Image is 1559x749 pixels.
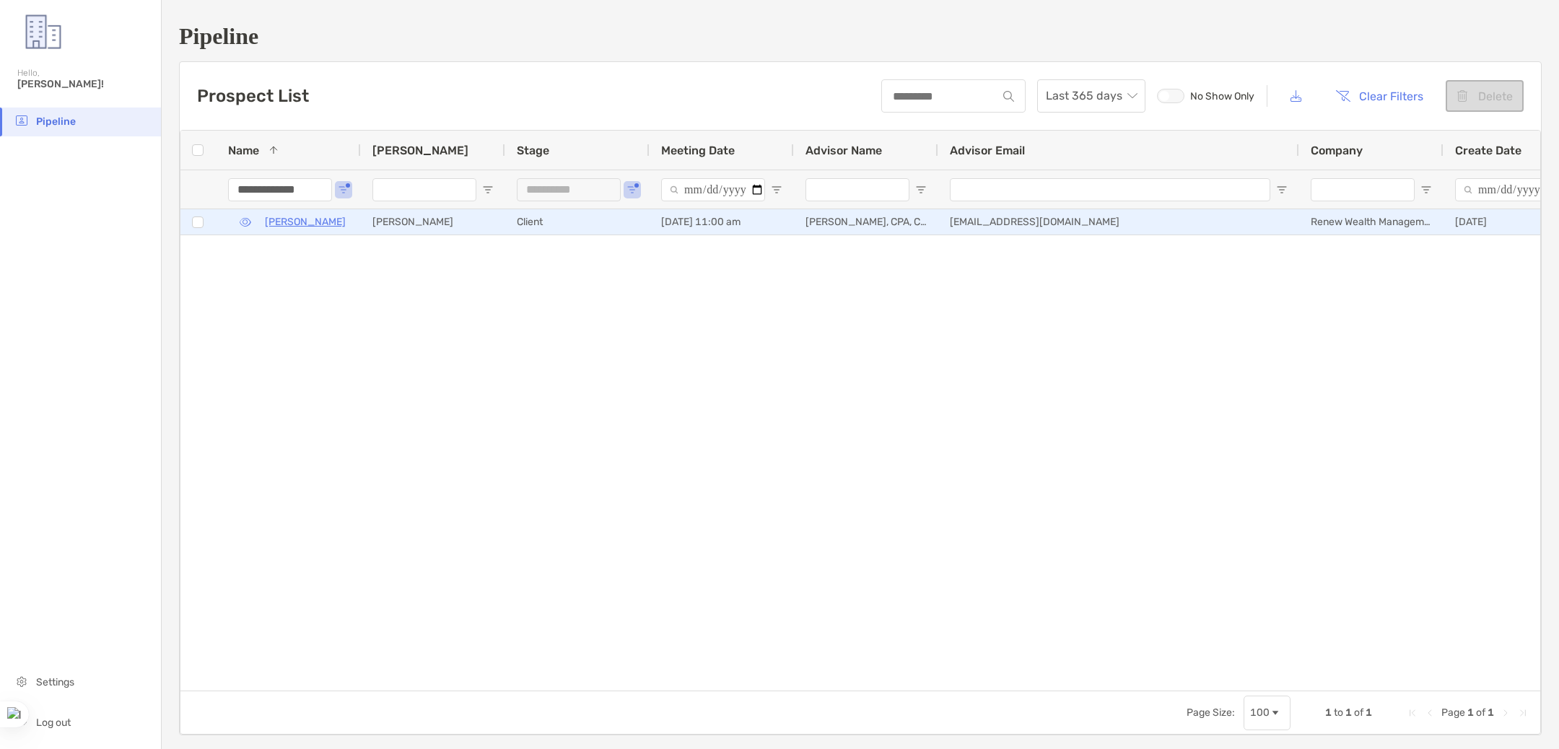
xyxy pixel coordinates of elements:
a: [PERSON_NAME] [265,213,346,231]
span: to [1334,706,1343,719]
span: Settings [36,676,74,688]
span: Stage [517,144,549,157]
button: Open Filter Menu [915,184,927,196]
span: of [1476,706,1485,719]
div: [PERSON_NAME], CPA, CFP® [794,209,938,235]
button: Open Filter Menu [338,184,349,196]
img: pipeline icon [13,112,30,129]
span: [PERSON_NAME] [372,144,468,157]
div: [EMAIL_ADDRESS][DOMAIN_NAME] [938,209,1299,235]
div: [DATE] 11:00 am [650,209,794,235]
img: input icon [1003,91,1014,102]
span: 1 [1488,706,1494,719]
span: Advisor Name [805,144,882,157]
span: Meeting Date [661,144,735,157]
label: No Show Only [1157,89,1255,103]
span: 1 [1366,706,1372,719]
button: Clear Filters [1324,80,1434,112]
span: Pipeline [36,115,76,128]
span: 1 [1345,706,1352,719]
div: Page Size [1244,696,1291,730]
span: [PERSON_NAME]! [17,78,152,90]
button: Open Filter Menu [626,184,638,196]
input: Company Filter Input [1311,178,1415,201]
img: Zoe Logo [17,6,69,58]
span: Last 365 days [1046,80,1137,112]
span: Log out [36,717,71,729]
span: of [1354,706,1363,719]
span: Name [228,144,259,157]
h3: Prospect List [197,86,309,106]
span: Company [1311,144,1363,157]
input: Meeting Date Filter Input [661,178,765,201]
span: Create Date [1455,144,1521,157]
button: Open Filter Menu [771,184,782,196]
input: Create Date Filter Input [1455,178,1559,201]
span: 1 [1467,706,1474,719]
input: Booker Filter Input [372,178,476,201]
div: Last Page [1517,707,1529,719]
div: Renew Wealth Management [1299,209,1444,235]
input: Advisor Email Filter Input [950,178,1270,201]
input: Name Filter Input [228,178,332,201]
div: Previous Page [1424,707,1436,719]
button: Open Filter Menu [482,184,494,196]
h1: Pipeline [179,23,1542,50]
button: Open Filter Menu [1276,184,1288,196]
img: settings icon [13,673,30,690]
span: 1 [1325,706,1332,719]
div: Page Size: [1187,706,1235,719]
div: Next Page [1500,707,1511,719]
div: [PERSON_NAME] [361,209,505,235]
div: First Page [1407,707,1418,719]
span: Page [1441,706,1465,719]
span: Advisor Email [950,144,1025,157]
input: Advisor Name Filter Input [805,178,909,201]
div: Client [505,209,650,235]
button: Open Filter Menu [1420,184,1432,196]
div: 100 [1250,706,1270,719]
